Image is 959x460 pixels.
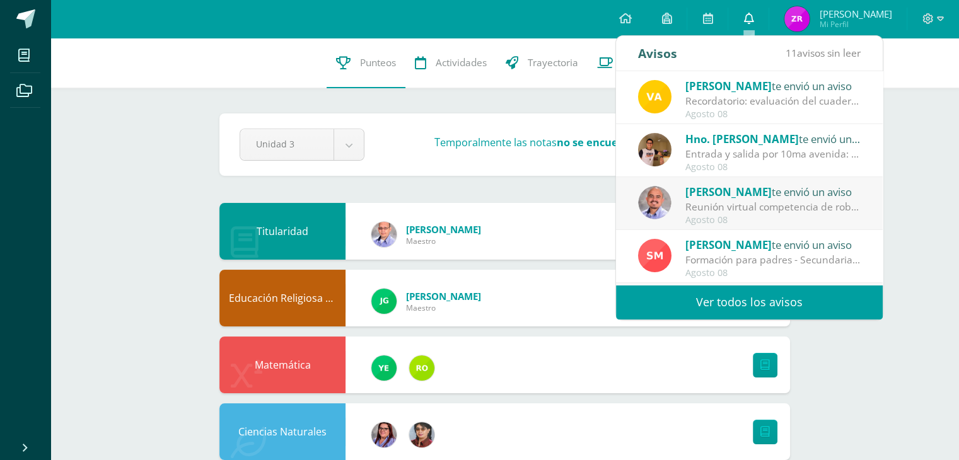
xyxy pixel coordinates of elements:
[371,355,397,381] img: fd93c6619258ae32e8e829e8701697bb.png
[219,270,346,326] div: Educación Religiosa Escolar
[409,422,434,447] img: 62738a800ecd8b6fa95d10d0b85c3dbc.png
[240,129,364,160] a: Unidad 3
[496,38,588,88] a: Trayectoria
[406,302,481,313] span: Maestro
[685,147,861,161] div: Entrada y salida por 10ma avenida: Saludos estimados estudiantes y padres de familia, solo para i...
[557,135,707,149] strong: no se encuentran disponibles
[371,422,397,447] img: fda4ebce342fd1e8b3b59cfba0d95288.png
[638,36,677,71] div: Avisos
[819,8,892,20] span: [PERSON_NAME]
[588,38,676,88] a: Contactos
[371,289,397,314] img: 3da61d9b1d2c0c7b8f7e89c78bbce001.png
[406,223,481,236] span: [PERSON_NAME]
[685,185,772,199] span: [PERSON_NAME]
[685,130,861,147] div: te envió un aviso
[685,78,861,94] div: te envió un aviso
[406,236,481,246] span: Maestro
[405,38,496,88] a: Actividades
[685,132,799,146] span: Hno. [PERSON_NAME]
[685,253,861,267] div: Formación para padres - Secundaria: Estimada Familia Marista del Liceo Guatemala, saludos y bendi...
[685,79,772,93] span: [PERSON_NAME]
[685,200,861,214] div: Reunión virtual competencia de robótica en Cobán: Buen día saludos cordiales, el día de hoy a las...
[685,215,861,226] div: Agosto 08
[638,186,671,219] img: f4ddca51a09d81af1cee46ad6847c426.png
[638,80,671,113] img: 78707b32dfccdab037c91653f10936d8.png
[786,46,861,60] span: avisos sin leer
[616,285,883,319] a: Ver todos los avisos
[406,290,481,302] span: [PERSON_NAME]
[638,133,671,166] img: fb77d4dd8f1c1b98edfade1d400ecbce.png
[786,46,797,60] span: 11
[360,56,396,69] span: Punteos
[685,183,861,200] div: te envió un aviso
[685,94,861,108] div: Recordatorio: evaluación del cuaderno (tercera unidad): Buenas tardes, estimados estudiantes: les...
[371,222,397,247] img: 636fc591f85668e7520e122fec75fd4f.png
[528,56,578,69] span: Trayectoria
[409,355,434,381] img: 53ebae3843709d0b88523289b497d643.png
[685,268,861,279] div: Agosto 08
[819,19,892,30] span: Mi Perfil
[327,38,405,88] a: Punteos
[685,109,861,120] div: Agosto 08
[685,162,861,173] div: Agosto 08
[256,129,318,159] span: Unidad 3
[638,239,671,272] img: a4c9654d905a1a01dc2161da199b9124.png
[219,336,346,393] div: Matemática
[685,238,772,252] span: [PERSON_NAME]
[685,236,861,253] div: te envió un aviso
[436,56,487,69] span: Actividades
[784,6,810,32] img: 314c83a13d511668af890d3be5d763a3.png
[219,403,346,460] div: Ciencias Naturales
[219,203,346,260] div: Titularidad
[434,135,710,149] h3: Temporalmente las notas .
